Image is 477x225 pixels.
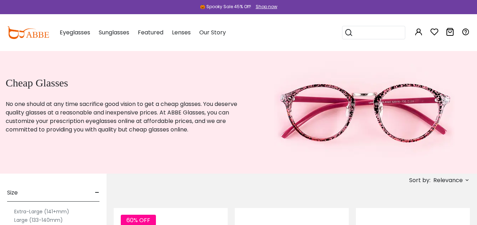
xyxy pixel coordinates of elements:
[409,176,430,184] span: Sort by:
[7,184,18,201] span: Size
[433,174,463,187] span: Relevance
[252,4,277,10] a: Shop now
[199,28,226,36] span: Our Story
[7,26,49,39] img: abbeglasses.com
[60,28,90,36] span: Eyeglasses
[200,4,251,10] div: 🎃 Spooky Sale 45% Off!
[95,184,99,201] span: -
[256,4,277,10] div: Shop now
[6,77,256,89] h1: Cheap Glasses
[274,50,455,174] img: cheap glasses
[99,28,129,36] span: Sunglasses
[14,207,69,216] label: Extra-Large (141+mm)
[138,28,163,36] span: Featured
[14,216,63,224] label: Large (133-140mm)
[172,28,191,36] span: Lenses
[6,100,256,134] p: No one should at any time sacrifice good vision to get a cheap glasses. You deserve quality glass...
